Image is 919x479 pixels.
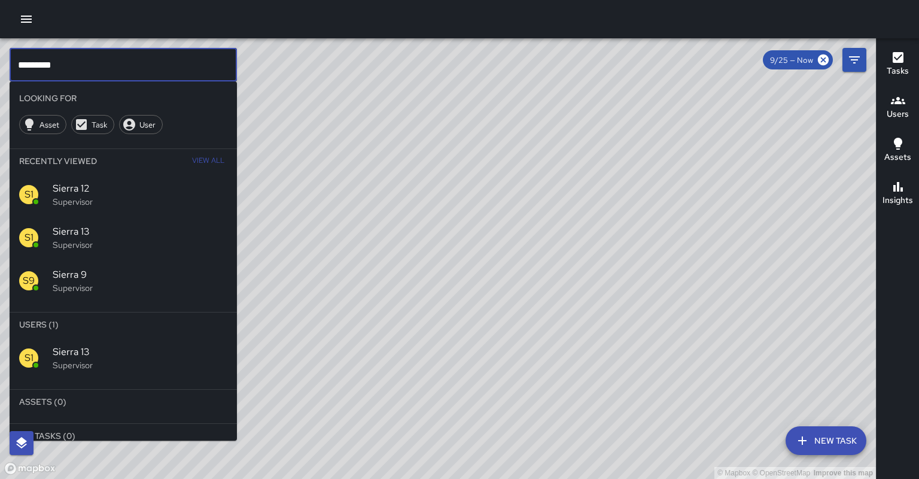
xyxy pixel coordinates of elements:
p: S1 [25,187,34,202]
span: 9/25 — Now [763,55,820,65]
p: Supervisor [53,282,227,294]
p: Supervisor [53,239,227,251]
h6: Insights [883,194,913,207]
button: Assets [877,129,919,172]
p: S1 [25,351,34,365]
button: Tasks [877,43,919,86]
div: S1Sierra 13Supervisor [10,216,237,259]
button: Insights [877,172,919,216]
button: New Task [786,426,866,455]
li: Jia Tasks (0) [10,424,237,448]
div: S1Sierra 13Supervisor [10,336,237,380]
div: S9Sierra 9Supervisor [10,259,237,302]
h6: Users [887,108,909,121]
div: Task [71,115,114,134]
p: Supervisor [53,359,227,371]
p: S1 [25,231,34,245]
li: Users (1) [10,313,237,336]
span: Task [85,120,114,130]
span: Sierra 13 [53,225,227,239]
h6: Tasks [887,65,909,78]
div: S1Sierra 12Supervisor [10,173,237,216]
p: S9 [23,274,35,288]
li: Looking For [10,86,237,110]
span: Sierra 13 [53,345,227,359]
h6: Assets [884,151,911,164]
span: User [133,120,162,130]
p: Supervisor [53,196,227,208]
div: Asset [19,115,66,134]
button: Users [877,86,919,129]
button: Filters [842,48,866,72]
button: View All [189,149,227,173]
span: Sierra 9 [53,268,227,282]
span: Sierra 12 [53,181,227,196]
li: Recently Viewed [10,149,237,173]
div: 9/25 — Now [763,50,833,69]
div: User [119,115,163,134]
li: Assets (0) [10,390,237,414]
span: Asset [33,120,66,130]
span: View All [192,151,224,171]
